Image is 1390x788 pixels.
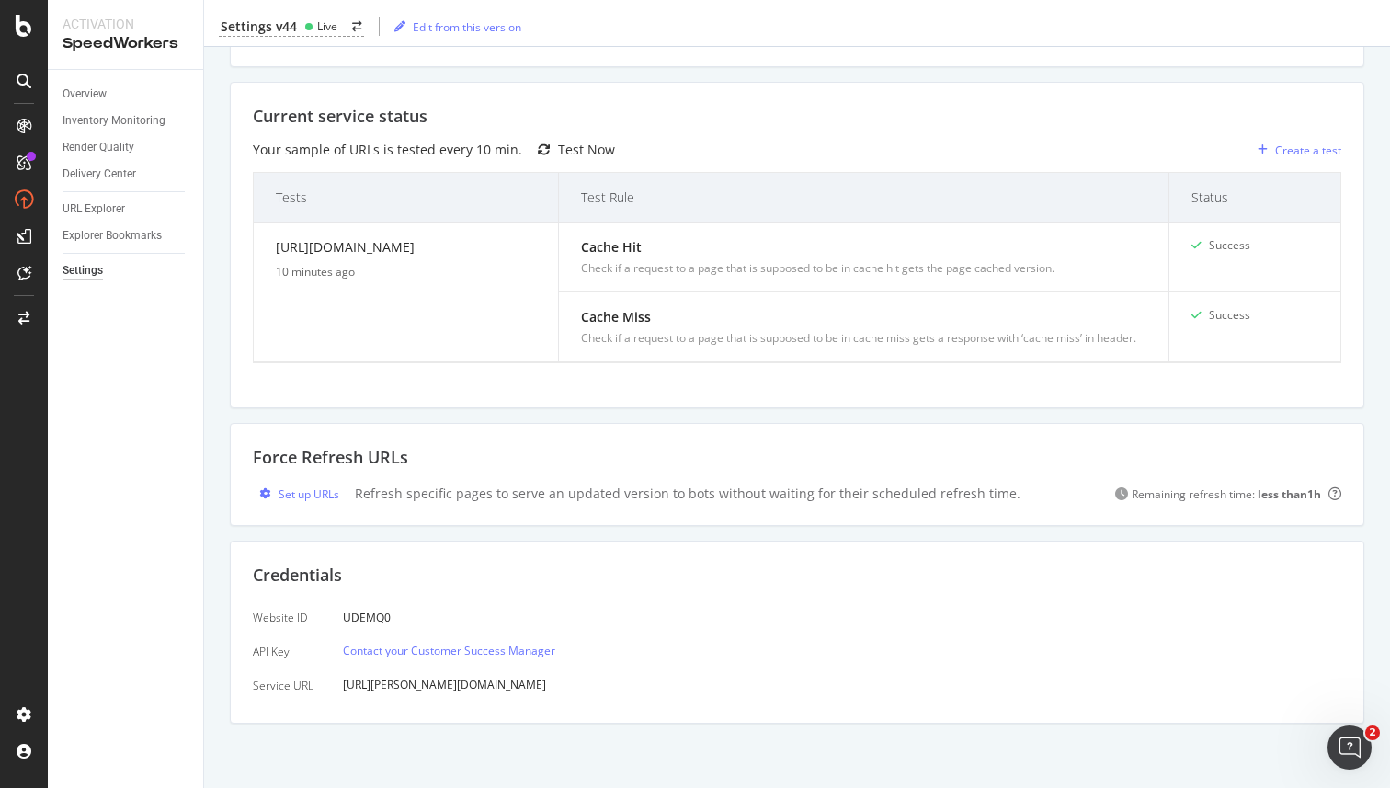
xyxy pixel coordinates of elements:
a: Contact your Customer Success Manager [343,643,555,658]
a: Inventory Monitoring [63,111,190,131]
div: Success [1209,237,1250,254]
div: Edit from this version [413,18,521,34]
div: Create a test [1275,143,1341,158]
button: Set up URLs [253,485,339,503]
div: Render Quality [63,138,134,157]
span: Status [1191,188,1314,207]
div: Explorer Bookmarks [63,226,162,246]
div: Current service status [253,105,1341,129]
div: [URL][PERSON_NAME][DOMAIN_NAME] [343,669,555,700]
div: Inventory Monitoring [63,111,165,131]
div: Refresh specific pages to serve an updated version to bots without waiting for their scheduled re... [355,485,1020,503]
div: API Key [253,633,313,670]
a: Overview [63,85,190,104]
div: Success [1209,307,1250,324]
div: UDEMQ0 [343,602,555,633]
a: URL Explorer [63,200,190,219]
button: Create a test [1250,135,1341,165]
strong: less than 1 h [1258,486,1321,502]
div: Set up URLs [279,486,339,502]
a: Render Quality [63,138,190,157]
div: Force Refresh URLs [253,446,1341,470]
a: Explorer Bookmarks [63,226,190,246]
button: Edit from this version [387,12,521,41]
div: Check if a request to a page that is supposed to be in cache miss gets a response with ‘cache mis... [581,330,1146,347]
div: Settings [63,261,103,280]
div: Your sample of URLs is tested every 10 min. [253,141,522,159]
div: URL Explorer [63,200,125,219]
a: Delivery Center [63,165,190,184]
div: 10 minutes ago [276,264,536,280]
span: Test Rule [581,188,1142,207]
span: 2 [1365,725,1380,740]
div: Credentials [253,564,1341,588]
div: Service URL [253,670,313,701]
div: Cache Hit [581,237,1146,257]
div: Live [317,18,337,34]
div: Delivery Center [63,165,136,184]
div: [URL][DOMAIN_NAME] [276,237,536,264]
button: Contact your Customer Success Manager [343,640,555,662]
span: Tests [276,188,531,207]
div: SpeedWorkers [63,33,188,54]
div: Remaining refresh time: [1132,486,1321,502]
div: Test Now [558,141,615,159]
iframe: Intercom live chat [1327,725,1372,770]
div: Overview [63,85,107,104]
a: Settings [63,261,190,280]
div: Cache Miss [581,307,1146,326]
div: arrow-right-arrow-left [352,21,362,32]
div: Website ID [253,602,313,633]
div: Settings v44 [221,17,297,36]
div: Activation [63,15,188,33]
div: Check if a request to a page that is supposed to be in cache hit gets the page cached version. [581,260,1146,277]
